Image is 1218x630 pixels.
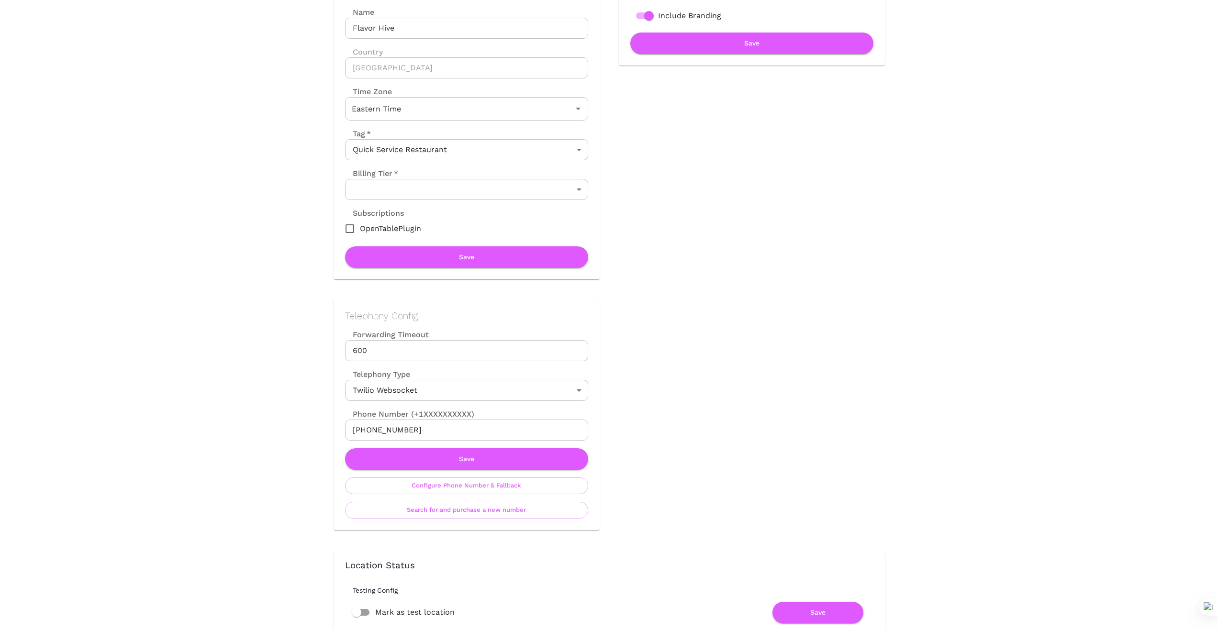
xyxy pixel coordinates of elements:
[345,409,588,420] label: Phone Number (+1XXXXXXXXXX)
[345,86,588,97] label: Time Zone
[345,139,588,160] div: Quick Service Restaurant
[630,33,873,54] button: Save
[345,380,588,401] div: Twilio Websocket
[345,168,398,179] label: Billing Tier
[345,246,588,268] button: Save
[345,448,588,470] button: Save
[345,502,588,519] button: Search for and purchase a new number
[571,102,585,115] button: Open
[345,369,410,380] label: Telephony Type
[345,561,873,571] h3: Location Status
[360,223,421,234] span: OpenTablePlugin
[345,329,588,340] label: Forwarding Timeout
[345,7,588,18] label: Name
[345,477,588,494] button: Configure Phone Number & Fallback
[345,128,371,139] label: Tag
[345,208,404,219] label: Subscriptions
[345,310,588,321] h2: Telephony Config
[772,602,863,623] button: Save
[345,46,588,57] label: Country
[353,586,881,594] h6: Testing Config
[375,607,455,618] span: Mark as test location
[658,10,721,22] span: Include Branding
